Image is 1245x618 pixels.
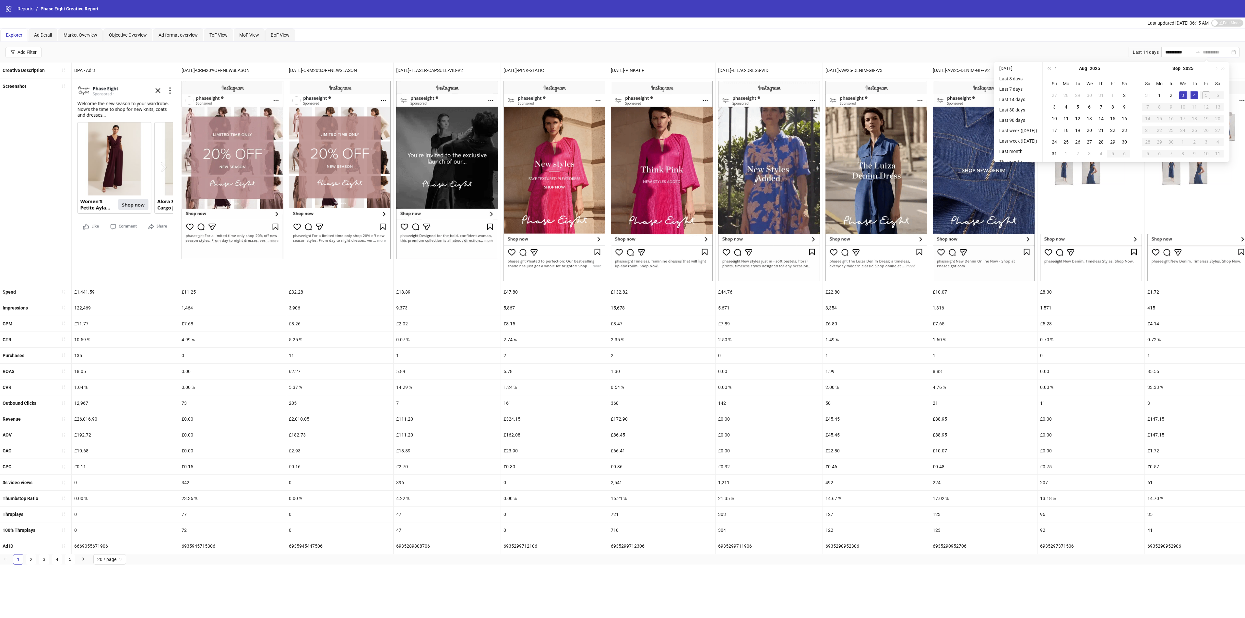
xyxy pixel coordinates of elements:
[394,284,501,300] div: £18.89
[997,75,1040,83] li: Last 3 days
[1154,78,1165,89] th: Mo
[179,316,286,332] div: £7.68
[504,81,605,281] img: Screenshot 6935299712106
[61,401,66,405] span: sort-ascending
[1072,78,1084,89] th: Tu
[1212,101,1224,113] td: 2025-09-13
[159,32,198,38] span: Ad format overview
[823,284,930,300] div: £22.80
[1202,138,1210,146] div: 3
[1107,113,1119,124] td: 2025-08-15
[1144,103,1152,111] div: 7
[1095,89,1107,101] td: 2025-07-31
[1191,150,1198,157] div: 9
[1167,138,1175,146] div: 30
[1072,89,1084,101] td: 2025-07-29
[608,300,715,316] div: 15,678
[1154,136,1165,148] td: 2025-09-29
[286,284,393,300] div: £32.28
[3,289,16,295] b: Spend
[1165,113,1177,124] td: 2025-09-16
[1156,150,1163,157] div: 6
[997,106,1040,114] li: Last 30 days
[65,554,75,565] li: 5
[1154,113,1165,124] td: 2025-09-15
[1120,91,1128,99] div: 2
[997,158,1040,166] li: This month
[1144,91,1152,99] div: 31
[997,137,1040,145] li: Last week ([DATE])
[1212,78,1224,89] th: Sa
[16,5,35,12] a: Reports
[1214,91,1222,99] div: 6
[1142,124,1154,136] td: 2025-09-21
[1200,113,1212,124] td: 2025-09-19
[1202,126,1210,134] div: 26
[1214,150,1222,157] div: 11
[997,147,1040,155] li: Last month
[1200,78,1212,89] th: Fr
[72,300,179,316] div: 122,469
[1154,89,1165,101] td: 2025-09-01
[1049,148,1060,159] td: 2025-08-31
[1179,138,1187,146] div: 1
[1189,78,1200,89] th: Th
[1165,124,1177,136] td: 2025-09-23
[1107,101,1119,113] td: 2025-08-08
[93,554,126,565] div: Page Size
[1202,91,1210,99] div: 5
[1037,284,1144,300] div: £8.30
[1084,89,1095,101] td: 2025-07-30
[1144,138,1152,146] div: 28
[1154,124,1165,136] td: 2025-09-22
[1119,113,1130,124] td: 2025-08-16
[1097,150,1105,157] div: 4
[1177,89,1189,101] td: 2025-09-03
[1195,50,1200,55] span: to
[1119,101,1130,113] td: 2025-08-09
[1200,136,1212,148] td: 2025-10-03
[1109,138,1117,146] div: 29
[1107,136,1119,148] td: 2025-08-29
[1107,124,1119,136] td: 2025-08-22
[78,554,88,565] button: right
[1060,78,1072,89] th: Mo
[1120,103,1128,111] div: 9
[1167,91,1175,99] div: 2
[61,385,66,390] span: sort-ascending
[61,68,66,73] span: sort-ascending
[1191,126,1198,134] div: 25
[61,528,66,532] span: sort-ascending
[1084,101,1095,113] td: 2025-08-06
[1214,126,1222,134] div: 27
[1072,124,1084,136] td: 2025-08-19
[72,63,179,78] div: DPA - Ad 3
[61,544,66,548] span: sort-ascending
[1090,62,1100,75] button: Choose a year
[1179,91,1187,99] div: 3
[1049,78,1060,89] th: Su
[1144,150,1152,157] div: 5
[1214,103,1222,111] div: 13
[1177,101,1189,113] td: 2025-09-10
[997,96,1040,103] li: Last 14 days
[1107,148,1119,159] td: 2025-09-05
[26,554,36,564] a: 2
[1109,150,1117,157] div: 5
[1060,148,1072,159] td: 2025-09-01
[1060,124,1072,136] td: 2025-08-18
[1189,148,1200,159] td: 2025-10-09
[13,554,23,564] a: 1
[1179,103,1187,111] div: 10
[61,84,66,88] span: sort-ascending
[61,289,66,294] span: sort-ascending
[286,316,393,332] div: £8.26
[65,554,75,564] a: 5
[1072,113,1084,124] td: 2025-08-12
[1095,113,1107,124] td: 2025-08-14
[1120,115,1128,122] div: 16
[1177,136,1189,148] td: 2025-10-01
[930,284,1037,300] div: £10.07
[1142,113,1154,124] td: 2025-09-14
[61,480,66,485] span: sort-ascending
